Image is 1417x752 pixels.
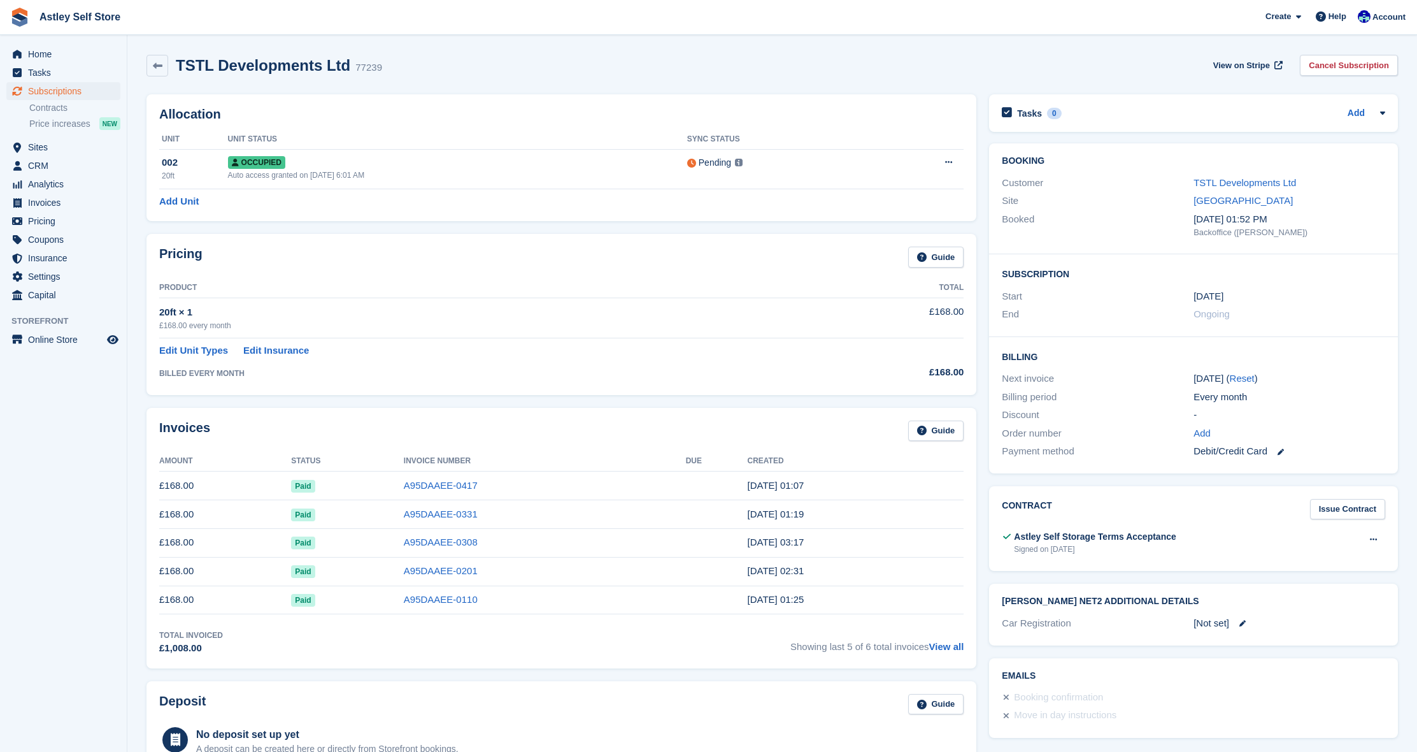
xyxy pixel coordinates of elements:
div: Auto access granted on [DATE] 6:01 AM [228,170,687,181]
a: menu [6,157,120,175]
th: Status [291,451,404,472]
span: Online Store [28,331,104,349]
a: Cancel Subscription [1300,55,1398,76]
a: Price increases NEW [29,117,120,131]
div: Customer [1002,176,1193,191]
div: NEW [99,117,120,130]
span: Help [1328,10,1346,23]
div: Move in day instructions [1014,708,1116,723]
h2: [PERSON_NAME] Net2 Additional Details [1002,597,1385,607]
a: menu [6,194,120,212]
a: A95DAAEE-0417 [404,480,478,491]
td: £168.00 [159,472,291,500]
a: Edit Insurance [243,343,309,358]
th: Invoice Number [404,451,686,472]
div: Booked [1002,212,1193,239]
td: £168.00 [813,298,964,338]
td: £168.00 [159,586,291,614]
a: menu [6,212,120,230]
a: A95DAAEE-0308 [404,537,478,547]
div: Payment method [1002,444,1193,459]
span: Price increases [29,118,90,130]
span: Subscriptions [28,82,104,100]
time: 2025-06-01 01:31:45 UTC [748,565,804,576]
span: Showing last 5 of 6 total invoices [790,630,964,656]
div: Booking confirmation [1014,690,1103,705]
span: Home [28,45,104,63]
span: Settings [28,268,104,286]
time: 2025-09-01 00:07:31 UTC [748,480,804,491]
div: End [1002,307,1193,322]
span: Ongoing [1193,308,1230,319]
a: Guide [908,694,964,715]
span: Coupons [28,231,104,249]
td: £168.00 [159,528,291,557]
div: Billing period [1002,390,1193,405]
th: Amount [159,451,291,472]
a: menu [6,331,120,349]
a: menu [6,138,120,156]
div: Every month [1193,390,1385,405]
div: Discount [1002,408,1193,423]
span: Paid [291,480,315,493]
a: Add [1193,426,1211,441]
th: Due [686,451,748,472]
div: Start [1002,289,1193,304]
span: Tasks [28,64,104,82]
span: Invoices [28,194,104,212]
span: Paid [291,594,315,607]
span: Insurance [28,249,104,267]
a: Astley Self Store [34,6,125,27]
time: 2025-04-01 00:00:00 UTC [1193,289,1223,304]
div: [DATE] 01:52 PM [1193,212,1385,227]
div: - [1193,408,1385,423]
a: menu [6,249,120,267]
div: £168.00 every month [159,320,813,331]
span: Paid [291,537,315,549]
span: Paid [291,565,315,578]
th: Unit [159,129,228,150]
a: A95DAAEE-0201 [404,565,478,576]
div: Car Registration [1002,616,1193,631]
div: £168.00 [813,365,964,380]
div: Signed on [DATE] [1014,544,1176,555]
time: 2025-05-01 00:25:11 UTC [748,594,804,605]
a: menu [6,45,120,63]
th: Product [159,278,813,298]
h2: Emails [1002,671,1385,681]
h2: Allocation [159,107,964,122]
a: menu [6,64,120,82]
a: Contracts [29,102,120,114]
h2: Invoices [159,421,210,442]
h2: Subscription [1002,267,1385,280]
td: £168.00 [159,500,291,529]
a: menu [6,82,120,100]
a: View on Stripe [1208,55,1285,76]
h2: Billing [1002,350,1385,363]
div: Backoffice ([PERSON_NAME]) [1193,226,1385,239]
div: Total Invoiced [159,630,223,641]
div: Order number [1002,426,1193,441]
div: £1,008.00 [159,641,223,656]
div: 002 [162,155,228,170]
span: Account [1372,11,1406,24]
h2: Tasks [1017,108,1042,119]
div: Next invoice [1002,372,1193,386]
span: Capital [28,286,104,304]
img: stora-icon-8386f47178a22dfd0bd8f6a31ec36ba5ce8667c1dd55bd0f319d3a0aa187defe.svg [10,8,29,27]
span: Create [1265,10,1291,23]
div: Debit/Credit Card [1193,444,1385,459]
span: Storefront [11,315,127,328]
span: Sites [28,138,104,156]
img: Gemma Parkinson [1358,10,1371,23]
a: menu [6,231,120,249]
a: TSTL Developments Ltd [1193,177,1296,188]
th: Unit Status [228,129,687,150]
div: Site [1002,194,1193,208]
span: Analytics [28,175,104,193]
h2: TSTL Developments Ltd [176,57,350,74]
div: 20ft × 1 [159,305,813,320]
span: View on Stripe [1213,59,1270,72]
th: Total [813,278,964,298]
td: £168.00 [159,557,291,586]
